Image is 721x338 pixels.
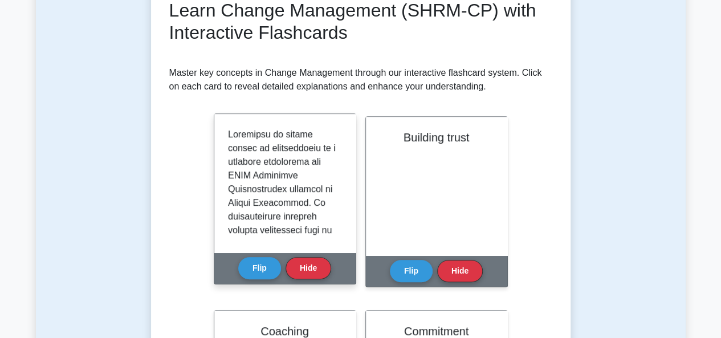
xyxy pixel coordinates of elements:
[380,131,494,144] h2: Building trust
[380,324,494,338] h2: Commitment
[286,257,331,279] button: Hide
[437,260,483,282] button: Hide
[228,324,342,338] h2: Coaching
[238,257,281,279] button: Flip
[390,260,433,282] button: Flip
[169,66,552,93] p: Master key concepts in Change Management through our interactive flashcard system. Click on each ...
